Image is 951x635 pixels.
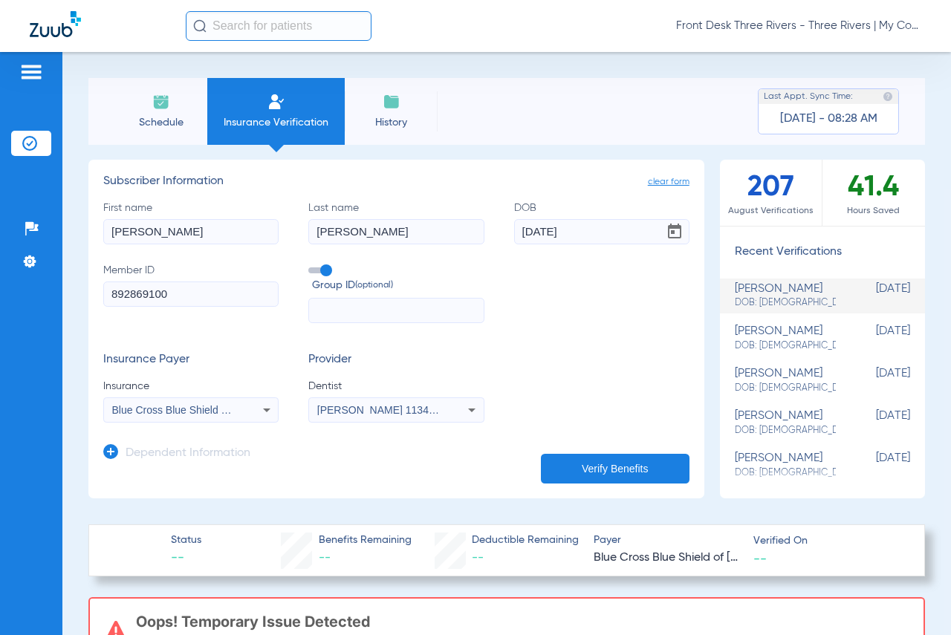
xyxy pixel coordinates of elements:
[112,404,293,416] span: Blue Cross Blue Shield Of [US_STATE]
[103,219,279,244] input: First name
[312,278,484,293] span: Group ID
[103,281,279,307] input: Member ID
[836,325,910,352] span: [DATE]
[152,93,170,111] img: Schedule
[356,115,426,130] span: History
[735,409,836,437] div: [PERSON_NAME]
[472,552,484,564] span: --
[267,93,285,111] img: Manual Insurance Verification
[103,353,279,368] h3: Insurance Payer
[780,111,877,126] span: [DATE] - 08:28 AM
[735,367,836,394] div: [PERSON_NAME]
[136,614,908,629] h3: Oops! Temporary Issue Detected
[735,325,836,352] div: [PERSON_NAME]
[735,424,836,437] span: DOB: [DEMOGRAPHIC_DATA]
[308,379,484,394] span: Dentist
[594,549,741,567] span: Blue Cross Blue Shield of [US_STATE]
[720,245,925,260] h3: Recent Verifications
[676,19,921,33] span: Front Desk Three Rivers - Three Rivers | My Community Dental Centers
[319,552,331,564] span: --
[308,353,484,368] h3: Provider
[648,175,689,189] span: clear form
[883,91,893,102] img: last sync help info
[753,533,900,549] span: Verified On
[594,533,741,548] span: Payer
[514,201,689,244] label: DOB
[735,382,836,395] span: DOB: [DEMOGRAPHIC_DATA]
[103,175,689,189] h3: Subscriber Information
[19,63,43,81] img: hamburger-icon
[822,203,925,218] span: Hours Saved
[735,339,836,353] span: DOB: [DEMOGRAPHIC_DATA]
[126,446,250,461] h3: Dependent Information
[836,367,910,394] span: [DATE]
[877,564,951,635] iframe: Chat Widget
[735,282,836,310] div: [PERSON_NAME]
[735,452,836,479] div: [PERSON_NAME]
[126,115,196,130] span: Schedule
[317,404,464,416] span: [PERSON_NAME] 1134823909
[836,282,910,310] span: [DATE]
[193,19,207,33] img: Search Icon
[308,219,484,244] input: Last name
[660,217,689,247] button: Open calendar
[171,549,201,567] span: --
[822,160,925,226] div: 41.4
[764,89,853,104] span: Last Appt. Sync Time:
[355,278,393,293] small: (optional)
[720,160,822,226] div: 207
[383,93,400,111] img: History
[30,11,81,37] img: Zuub Logo
[103,201,279,244] label: First name
[735,296,836,310] span: DOB: [DEMOGRAPHIC_DATA]
[836,452,910,479] span: [DATE]
[541,454,689,483] button: Verify Benefits
[218,115,334,130] span: Insurance Verification
[103,263,279,324] label: Member ID
[735,466,836,480] span: DOB: [DEMOGRAPHIC_DATA]
[836,409,910,437] span: [DATE]
[514,219,689,244] input: DOBOpen calendar
[103,379,279,394] span: Insurance
[308,201,484,244] label: Last name
[186,11,371,41] input: Search for patients
[472,533,579,548] span: Deductible Remaining
[319,533,412,548] span: Benefits Remaining
[720,203,822,218] span: August Verifications
[753,550,767,566] span: --
[171,533,201,548] span: Status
